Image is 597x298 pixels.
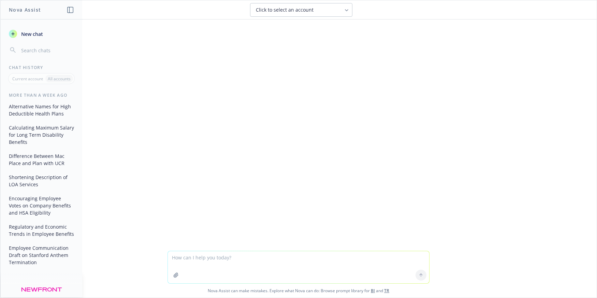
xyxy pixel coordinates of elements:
button: Calculating Maximum Salary for Long Term Disability Benefits [6,122,77,148]
a: TR [384,288,389,294]
h1: Nova Assist [9,6,41,13]
button: Employee Communication Draft on Stanford Anthem Termination [6,242,77,268]
span: Nova Assist can make mistakes. Explore what Nova can do: Browse prompt library for and [3,284,594,298]
a: BI [371,288,375,294]
span: New chat [20,30,43,38]
button: Click to select an account [250,3,352,17]
p: All accounts [48,76,71,82]
button: Alternative Names for High Deductible Health Plans [6,101,77,119]
p: Current account [12,76,43,82]
button: Encouraging Employee Votes on Company Benefits and HSA Eligibility [6,193,77,218]
span: Click to select an account [256,6,314,13]
div: Chat History [1,65,82,70]
button: New chat [6,28,77,40]
div: More than a week ago [1,92,82,98]
button: Difference Between Mac Place and Plan with UCR [6,150,77,169]
button: Regulatory and Economic Trends in Employee Benefits [6,221,77,240]
button: Shortening Description of LOA Services [6,172,77,190]
input: Search chats [20,45,74,55]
